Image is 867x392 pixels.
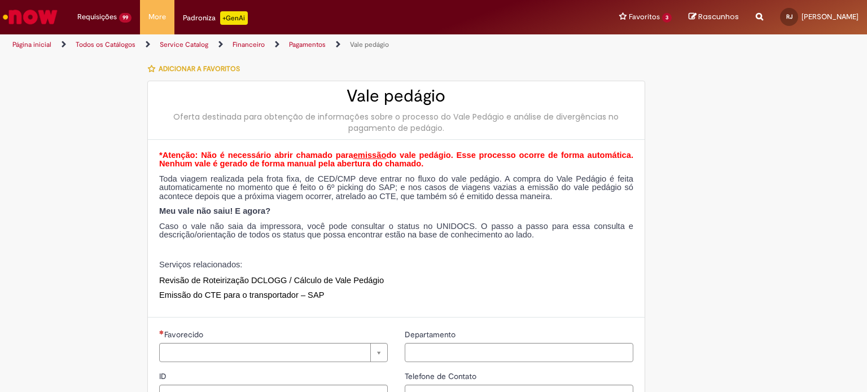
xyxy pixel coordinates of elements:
[159,276,384,285] a: Revisão de Roteirização DCLOGG / Cálculo de Vale Pedágio
[350,40,389,49] a: Vale pedágio
[786,13,792,20] span: RJ
[12,40,51,49] a: Página inicial
[159,151,633,169] span: *Atenção: Não é necessário abrir chamado para do vale pedágio. Esse processo ocorre de forma auto...
[147,57,246,81] button: Adicionar a Favoritos
[353,151,387,160] span: emissão
[698,11,739,22] span: Rascunhos
[689,12,739,23] a: Rascunhos
[405,343,633,362] input: Departamento
[8,34,570,55] ul: Trilhas de página
[802,12,859,21] span: [PERSON_NAME]
[629,11,660,23] span: Favoritos
[160,40,208,49] a: Service Catalog
[1,6,59,28] img: ServiceNow
[159,343,388,362] a: Limpar campo Favorecido
[233,40,265,49] a: Financeiro
[159,206,270,215] strong: Meu vale não saiu! E agora?
[289,40,326,49] a: Pagamentos
[76,40,135,49] a: Todos os Catálogos
[159,371,169,381] span: ID
[159,111,633,134] div: Oferta destinada para obtenção de informações sobre o processo do Vale Pedágio e análise de diver...
[159,222,633,240] p: Caso o vale não saia da impressora, você pode consultar o status no UNIDOCS. O passo a passo para...
[405,371,479,381] span: Telefone de Contato
[159,64,240,73] span: Adicionar a Favoritos
[662,13,672,23] span: 3
[220,11,248,25] p: +GenAi
[159,261,633,270] p: Serviços relacionados:
[77,11,117,23] span: Requisições
[119,13,132,23] span: 99
[159,330,164,334] span: Necessários
[164,329,205,340] span: Necessários - Favorecido
[159,87,633,105] h2: Vale pedágio
[405,329,458,340] span: Departamento
[159,290,324,299] a: Emissão do CTE para o transportador – SAP
[148,11,166,23] span: More
[159,175,633,201] p: Toda viagem realizada pela frota fixa, de CED/CMP deve entrar no fluxo do vale pedágio. A compra ...
[183,11,248,25] div: Padroniza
